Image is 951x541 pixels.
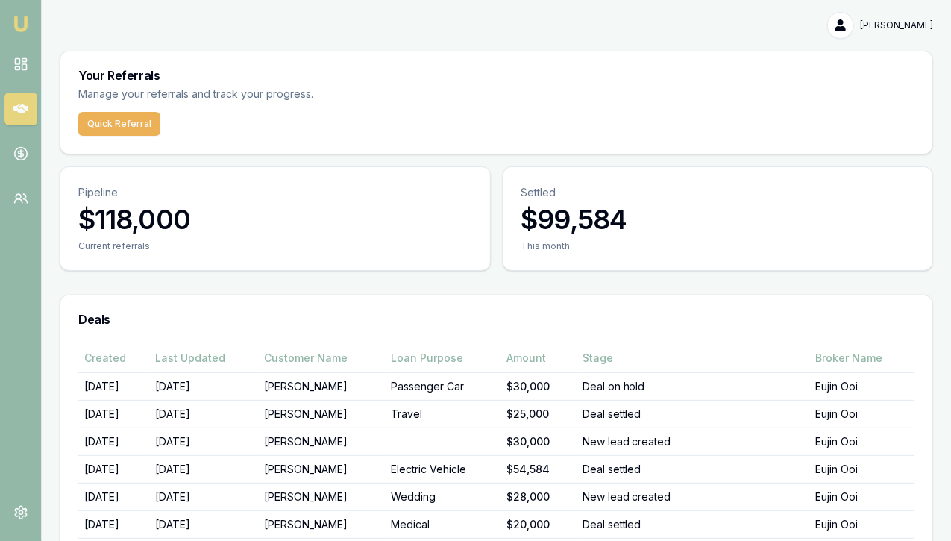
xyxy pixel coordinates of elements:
td: [DATE] [149,373,258,401]
td: Medical [385,511,500,539]
td: Eujin Ooi [809,456,914,484]
td: [DATE] [149,511,258,539]
td: Eujin Ooi [809,401,914,428]
div: $54,584 [506,462,571,477]
div: $30,000 [506,434,571,449]
h3: Deals [78,313,914,325]
td: [PERSON_NAME] [258,456,385,484]
td: [DATE] [149,456,258,484]
td: [PERSON_NAME] [258,401,385,428]
div: Broker Name [815,351,908,366]
td: Deal on hold [577,373,810,401]
td: Electric Vehicle [385,456,500,484]
td: New lead created [577,484,810,511]
td: [DATE] [78,456,149,484]
td: New lead created [577,428,810,456]
td: [DATE] [78,428,149,456]
div: Loan Purpose [391,351,495,366]
h3: $118,000 [78,204,472,234]
td: Passenger Car [385,373,500,401]
td: [DATE] [78,511,149,539]
p: Settled [521,185,915,200]
span: [PERSON_NAME] [860,19,933,31]
td: Deal settled [577,456,810,484]
td: Eujin Ooi [809,484,914,511]
td: [DATE] [78,373,149,401]
div: Amount [506,351,571,366]
td: Eujin Ooi [809,428,914,456]
div: Stage [583,351,804,366]
td: Wedding [385,484,500,511]
td: [PERSON_NAME] [258,511,385,539]
td: [PERSON_NAME] [258,373,385,401]
div: This month [521,240,915,252]
p: Manage your referrals and track your progress. [78,86,460,103]
div: Created [84,351,143,366]
td: [PERSON_NAME] [258,484,385,511]
td: [DATE] [149,428,258,456]
div: $28,000 [506,490,571,504]
div: $25,000 [506,407,571,422]
td: Travel [385,401,500,428]
td: [DATE] [78,401,149,428]
button: Quick Referral [78,112,160,136]
td: [DATE] [78,484,149,511]
div: Last Updated [155,351,252,366]
td: [DATE] [149,484,258,511]
div: Customer Name [264,351,379,366]
h3: Your Referrals [78,69,914,81]
td: Eujin Ooi [809,373,914,401]
div: $30,000 [506,379,571,394]
div: Current referrals [78,240,472,252]
td: [PERSON_NAME] [258,428,385,456]
div: $20,000 [506,517,571,532]
td: [DATE] [149,401,258,428]
td: Deal settled [577,511,810,539]
td: Eujin Ooi [809,511,914,539]
p: Pipeline [78,185,472,200]
td: Deal settled [577,401,810,428]
h3: $99,584 [521,204,915,234]
img: emu-icon-u.png [12,15,30,33]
